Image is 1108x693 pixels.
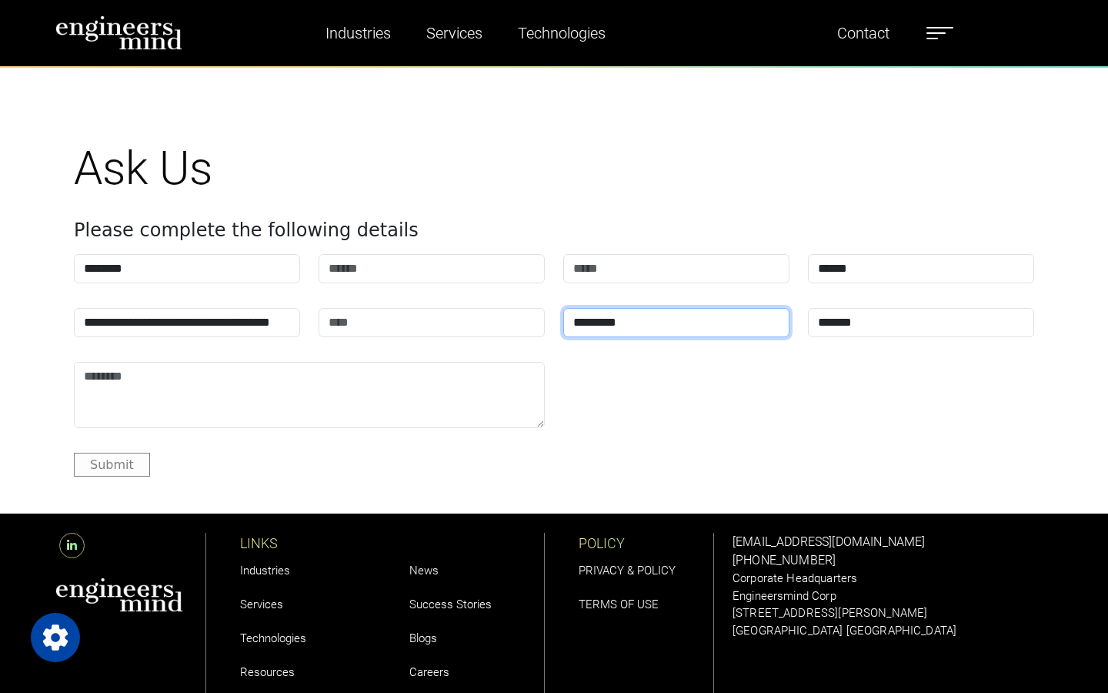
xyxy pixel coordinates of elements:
[733,588,1053,605] p: Engineersmind Corp
[55,538,88,553] a: LinkedIn
[409,665,449,679] a: Careers
[733,604,1053,622] p: [STREET_ADDRESS][PERSON_NAME]
[579,598,659,611] a: TERMS OF USE
[579,564,676,577] a: PRIVACY & POLICY
[74,219,1034,242] h4: Please complete the following details
[733,570,1053,588] p: Corporate Headquarters
[240,533,375,554] p: LINKS
[319,15,397,51] a: Industries
[512,15,612,51] a: Technologies
[409,564,439,577] a: News
[733,553,836,567] a: [PHONE_NUMBER]
[55,577,183,612] img: aws
[240,631,306,645] a: Technologies
[733,534,925,549] a: [EMAIL_ADDRESS][DOMAIN_NAME]
[409,631,437,645] a: Blogs
[579,533,713,554] p: POLICY
[55,15,182,50] img: logo
[409,598,492,611] a: Success Stories
[420,15,489,51] a: Services
[240,564,290,577] a: Industries
[240,598,283,611] a: Services
[240,665,295,679] a: Resources
[74,453,150,477] button: Submit
[563,362,797,422] iframe: reCAPTCHA
[733,622,1053,640] p: [GEOGRAPHIC_DATA] [GEOGRAPHIC_DATA]
[74,141,1034,196] h1: Ask Us
[831,15,896,51] a: Contact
